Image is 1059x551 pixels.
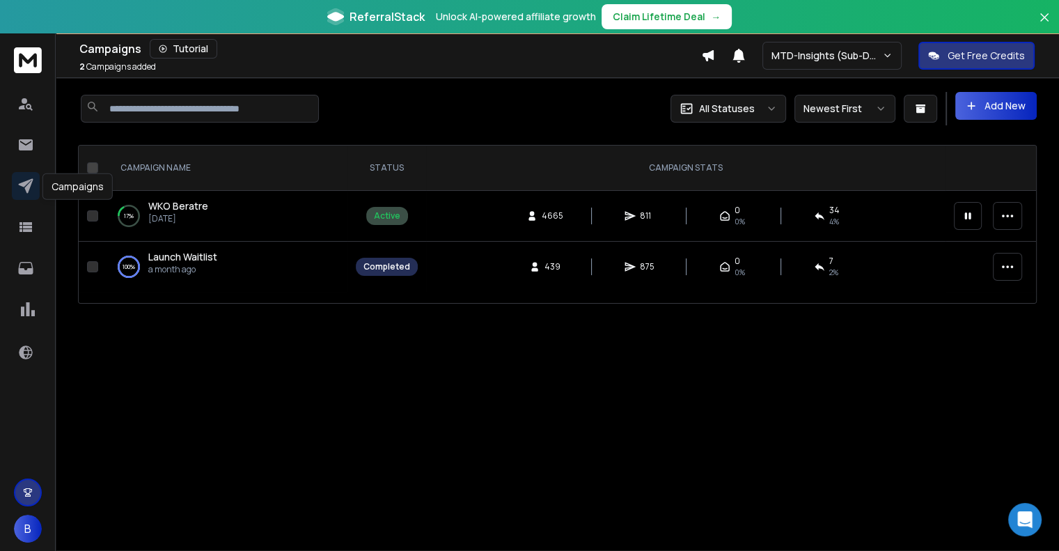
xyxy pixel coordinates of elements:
span: 7 [829,256,833,267]
span: WKO Beratre [148,199,208,212]
span: 2 % [829,267,838,278]
span: 811 [640,210,654,222]
button: B [14,515,42,543]
button: Add New [955,92,1037,120]
p: 100 % [123,260,135,274]
span: 0% [735,267,745,278]
span: 875 [640,261,654,272]
p: Unlock AI-powered affiliate growth [436,10,596,24]
span: 0 [735,256,740,267]
span: 4 % [829,216,839,227]
th: CAMPAIGN STATS [426,146,946,191]
a: Launch Waitlist [148,250,217,264]
p: All Statuses [699,102,755,116]
span: 0 [735,205,740,216]
button: Get Free Credits [918,42,1035,70]
button: Tutorial [150,39,217,59]
td: 100%Launch Waitlista month ago [104,242,347,293]
p: Campaigns added [79,61,156,72]
td: 17%WKO Beratre[DATE] [104,191,347,242]
div: Campaigns [42,173,113,200]
button: Newest First [794,95,895,123]
p: MTD-Insights (Sub-Domains) [771,49,882,63]
p: 17 % [124,209,134,223]
a: WKO Beratre [148,199,208,213]
span: 439 [544,261,560,272]
p: a month ago [148,264,217,275]
div: Open Intercom Messenger [1008,503,1042,536]
p: Get Free Credits [948,49,1025,63]
span: → [711,10,721,24]
span: Launch Waitlist [148,250,217,263]
div: Completed [363,261,410,272]
div: Campaigns [79,39,701,59]
span: ReferralStack [350,8,425,25]
span: 2 [79,61,85,72]
button: Close banner [1035,8,1053,42]
p: [DATE] [148,213,208,224]
div: Active [374,210,400,222]
span: 0% [735,216,745,227]
span: 34 [829,205,840,216]
button: Claim Lifetime Deal→ [602,4,732,29]
th: CAMPAIGN NAME [104,146,347,191]
th: STATUS [347,146,426,191]
span: 4665 [542,210,563,222]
